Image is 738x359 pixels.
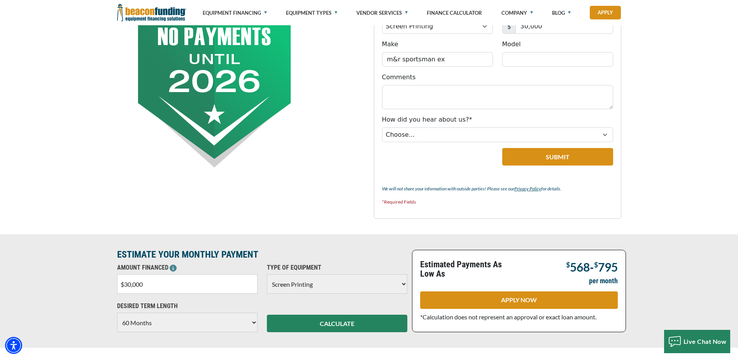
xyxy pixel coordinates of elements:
[117,274,258,294] input: $
[117,263,258,272] p: AMOUNT FINANCED
[382,40,398,49] label: Make
[382,115,472,124] label: How did you hear about us?*
[420,260,514,279] p: Estimated Payments As Low As
[382,184,613,193] p: We will not share your information with outside parties! Please see our for details.
[566,260,618,272] p: -
[514,186,541,192] a: Privacy Policy
[267,263,407,272] p: TYPE OF EQUIPMENT
[570,260,590,274] span: 568
[594,260,598,269] span: $
[684,338,727,345] span: Live Chat Now
[598,260,618,274] span: 795
[502,19,516,34] span: $
[420,291,618,309] a: APPLY NOW
[589,276,618,286] p: per month
[267,315,407,332] button: CALCULATE
[382,73,416,82] label: Comments
[382,148,477,172] iframe: reCAPTCHA
[502,40,521,49] label: Model
[117,301,258,311] p: DESIRED TERM LENGTH
[566,260,570,269] span: $
[664,330,731,353] button: Live Chat Now
[420,313,596,321] span: *Calculation does not represent an approval or exact loan amount.
[5,337,22,354] div: Accessibility Menu
[382,197,613,207] p: *Required Fields
[502,148,613,166] button: Submit
[590,6,621,19] a: Apply
[117,250,407,259] p: ESTIMATE YOUR MONTHLY PAYMENT
[515,19,613,34] input: 50,000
